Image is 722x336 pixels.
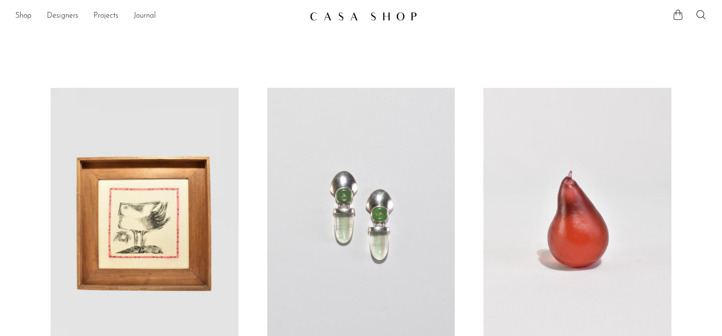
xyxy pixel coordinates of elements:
a: Shop [15,10,31,22]
a: Journal [134,10,156,22]
a: Designers [47,10,78,22]
nav: Desktop navigation [15,8,302,24]
a: Projects [94,10,118,22]
ul: NEW HEADER MENU [15,8,302,24]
